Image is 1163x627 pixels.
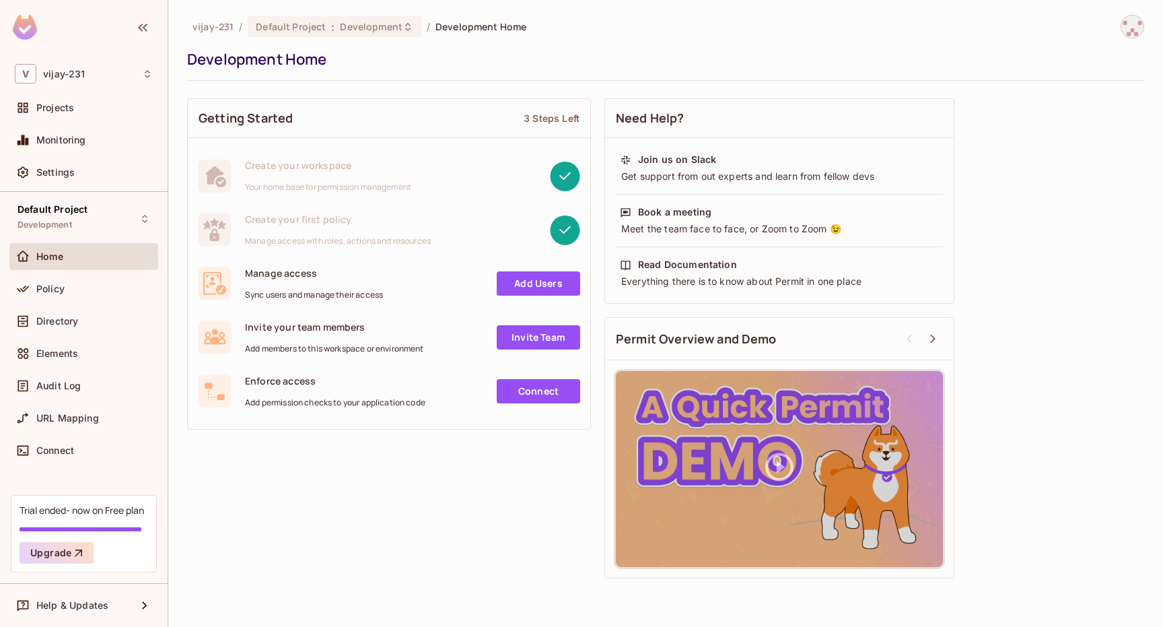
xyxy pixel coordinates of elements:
span: Create your workspace [245,159,411,172]
div: 3 Steps Left [524,112,579,125]
span: URL Mapping [36,413,99,424]
span: Development Home [435,20,526,33]
span: Enforce access [245,374,425,387]
span: Create your first policy [245,213,431,226]
a: Add Users [497,271,580,296]
div: Get support from out experts and learn from fellow devs [620,170,939,183]
span: Default Project [256,20,326,33]
span: Home [36,251,64,262]
div: Join us on Slack [638,153,716,166]
div: Meet the team face to face, or Zoom to Zoom 😉 [620,222,939,236]
div: Trial ended- now on Free plan [20,504,144,517]
span: Settings [36,167,75,178]
span: Invite your team members [245,321,424,333]
img: vijay reddy [1121,15,1143,38]
span: Sync users and manage their access [245,290,383,300]
span: Getting Started [199,110,293,127]
span: Permit Overview and Demo [616,331,777,348]
span: Projects [36,102,74,113]
div: Book a meeting [638,205,711,219]
span: : [330,22,335,32]
span: V [15,64,36,84]
span: the active workspace [192,20,234,33]
div: Everything there is to know about Permit in one place [620,275,939,288]
span: Manage access [245,267,383,279]
div: Read Documentation [638,258,737,271]
span: Monitoring [36,135,86,145]
a: Connect [497,379,580,403]
span: Development [17,220,72,230]
span: Development [340,20,402,33]
span: Policy [36,284,65,294]
span: Add members to this workspace or environment [245,343,424,354]
span: Add permission checks to your application code [245,397,425,408]
span: Your home base for permission management [245,182,411,193]
span: Manage access with roles, actions and resources [245,236,431,246]
span: Help & Updates [36,600,108,611]
img: SReyMgAAAABJRU5ErkJggg== [13,15,37,40]
span: Need Help? [616,110,684,127]
a: Invite Team [497,325,580,350]
button: Upgrade [20,542,94,564]
li: / [239,20,242,33]
div: Development Home [187,49,1137,69]
span: Workspace: vijay-231 [43,69,85,79]
span: Audit Log [36,381,81,391]
span: Directory [36,316,78,327]
span: Connect [36,445,74,456]
span: Elements [36,348,78,359]
li: / [427,20,430,33]
span: Default Project [17,204,87,215]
